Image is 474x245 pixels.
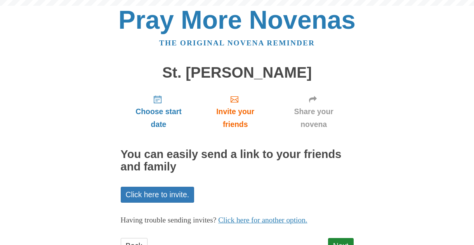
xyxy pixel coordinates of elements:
a: Choose start date [121,89,197,135]
h2: You can easily send a link to your friends and family [121,148,354,173]
h1: St. [PERSON_NAME] [121,64,354,81]
span: Having trouble sending invites? [121,216,217,224]
a: The original novena reminder [159,39,315,47]
span: Invite your friends [204,105,266,131]
a: Pray More Novenas [118,5,356,34]
span: Choose start date [128,105,189,131]
a: Click here to invite. [121,187,194,203]
a: Click here for another option. [218,216,307,224]
a: Invite your friends [196,89,274,135]
span: Share your novena [282,105,346,131]
a: Share your novena [274,89,354,135]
